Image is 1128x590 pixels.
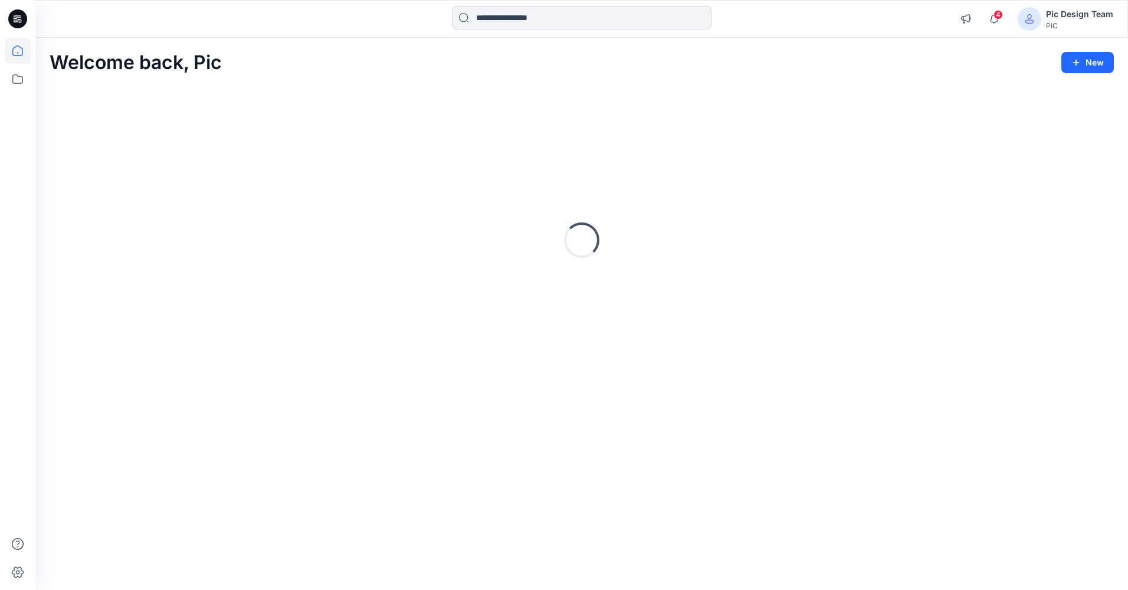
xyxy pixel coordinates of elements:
svg: avatar [1025,14,1034,24]
div: PIC [1046,21,1113,30]
button: New [1061,52,1114,73]
h2: Welcome back, Pic [50,52,222,74]
span: 4 [993,10,1003,19]
div: Pic Design Team [1046,7,1113,21]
